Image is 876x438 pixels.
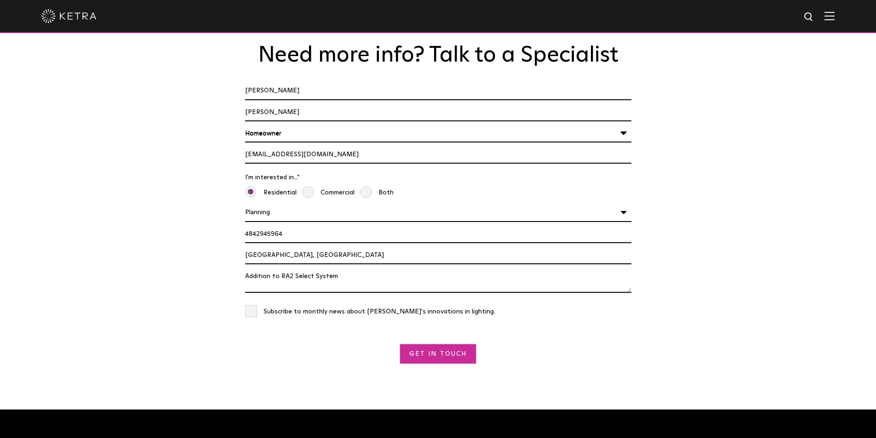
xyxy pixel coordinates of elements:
input: City, State [245,247,631,264]
div: Homeowner [245,125,631,142]
input: Email [245,146,631,164]
h2: Need more info? Talk to a Specialist [243,42,634,69]
input: First Name [245,82,631,100]
span: Residential [245,186,297,199]
img: search icon [803,11,815,23]
textarea: Addition to RA2 Select System [245,268,631,293]
img: Hamburger%20Nav.svg [824,11,835,20]
input: Get in Touch [400,344,476,364]
span: I'm interested in... [245,174,297,181]
img: ketra-logo-2019-white [41,9,97,23]
span: Commercial [302,186,355,199]
span: Subscribe to monthly news about [PERSON_NAME]'s innovations in lighting. [245,305,495,319]
input: Last Name [245,104,631,121]
input: Phone Number [245,226,631,243]
span: Both [360,186,394,199]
